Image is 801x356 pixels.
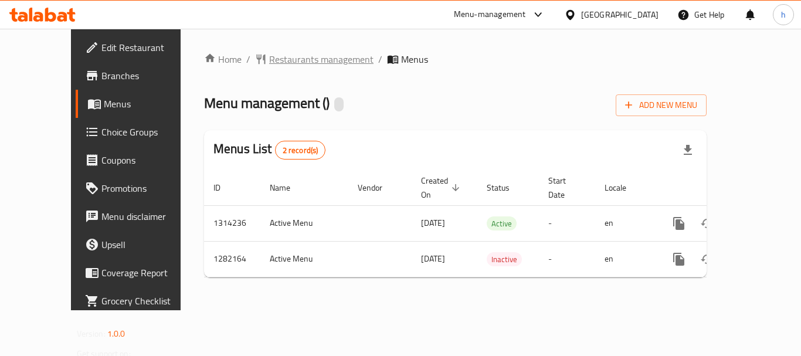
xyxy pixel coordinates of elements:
button: Change Status [693,245,721,273]
td: - [539,205,595,241]
div: Total records count [275,141,326,160]
a: Branches [76,62,205,90]
span: Menus [104,97,195,111]
td: en [595,205,656,241]
span: 1.0.0 [107,326,125,341]
td: 1314236 [204,205,260,241]
table: enhanced table [204,170,787,277]
a: Edit Restaurant [76,33,205,62]
a: Promotions [76,174,205,202]
span: Start Date [548,174,581,202]
div: Export file [674,136,702,164]
span: Inactive [487,253,522,266]
a: Choice Groups [76,118,205,146]
span: h [781,8,786,21]
a: Grocery Checklist [76,287,205,315]
li: / [378,52,382,66]
div: Menu-management [454,8,526,22]
span: Coupons [101,153,195,167]
a: Coverage Report [76,259,205,287]
span: Choice Groups [101,125,195,139]
span: Coverage Report [101,266,195,280]
span: [DATE] [421,251,445,266]
li: / [246,52,250,66]
span: Add New Menu [625,98,697,113]
span: Menu disclaimer [101,209,195,223]
td: Active Menu [260,205,348,241]
th: Actions [656,170,787,206]
td: Active Menu [260,241,348,277]
a: Upsell [76,230,205,259]
span: Grocery Checklist [101,294,195,308]
span: Promotions [101,181,195,195]
span: Locale [605,181,642,195]
span: Version: [77,326,106,341]
td: - [539,241,595,277]
span: ID [213,181,236,195]
button: Change Status [693,209,721,238]
nav: breadcrumb [204,52,707,66]
span: [DATE] [421,215,445,230]
span: Vendor [358,181,398,195]
span: Menu management ( ) [204,90,330,116]
a: Coupons [76,146,205,174]
div: Inactive [487,252,522,266]
button: more [665,209,693,238]
div: Active [487,216,517,230]
span: Menus [401,52,428,66]
td: en [595,241,656,277]
span: Created On [421,174,463,202]
span: Name [270,181,306,195]
span: Status [487,181,525,195]
td: 1282164 [204,241,260,277]
span: Upsell [101,238,195,252]
a: Menu disclaimer [76,202,205,230]
div: [GEOGRAPHIC_DATA] [581,8,659,21]
span: Active [487,217,517,230]
button: more [665,245,693,273]
a: Home [204,52,242,66]
span: Edit Restaurant [101,40,195,55]
span: Restaurants management [269,52,374,66]
span: 2 record(s) [276,145,325,156]
a: Restaurants management [255,52,374,66]
span: Branches [101,69,195,83]
h2: Menus List [213,140,325,160]
a: Menus [76,90,205,118]
button: Add New Menu [616,94,707,116]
